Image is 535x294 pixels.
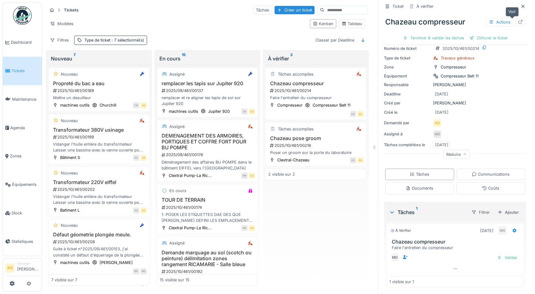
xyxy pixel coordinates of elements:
[61,222,78,228] div: Nouveau
[60,260,90,265] div: machines outils
[274,6,314,14] div: Créer un ticket
[61,170,78,176] div: Nouveau
[161,204,255,210] div: 2025/10/461/00174
[278,126,313,132] div: Tâches accomplies
[169,173,212,178] div: Clextral Pump-La Ric...
[384,55,430,61] div: Type de ticket
[341,21,362,27] div: Tableau
[384,100,526,106] div: [PERSON_NAME]
[51,246,147,258] div: Suite à ticket n°2025/09/461/00153, j'ai constaté un défaut d'équerrage de la plongée meule vis à...
[357,111,363,117] div: AG
[268,135,363,141] h3: Chazeau pose groom
[384,73,430,79] div: Équipement
[12,96,39,102] span: Maintenance
[140,155,147,161] div: AG
[389,279,414,285] div: 1 visible sur 1
[469,208,493,217] div: Filtrer
[169,225,212,231] div: Clextral Pump-La Ric...
[249,173,255,179] div: AG
[51,179,147,185] h3: Transformateur 220V eiffel
[140,207,147,213] div: AG
[384,46,430,51] div: Numéro de ticket
[169,240,185,246] div: Assigné
[241,225,247,231] div: PM
[350,111,356,117] div: AG
[392,245,521,251] div: Faire l'entretien du compresseur
[100,102,116,108] div: Churchill
[441,73,479,79] div: Compresseur Belt 11
[51,277,77,283] div: 7 visible sur 7
[3,227,42,256] a: Statistiques
[3,113,42,142] a: Agenda
[47,36,72,45] div: Filtres
[182,55,186,62] sup: 15
[268,150,363,156] div: Poser un groom sur la porte du laboratoire
[13,6,32,25] img: Badge_color-CXgf-gQk.svg
[160,277,189,283] div: 15 visible sur 15
[441,64,466,70] div: Compresseur
[278,71,313,77] div: Tâches accomplies
[486,18,513,27] div: Actions
[435,91,448,97] div: [DATE]
[390,253,399,262] div: MG
[11,68,39,74] span: Tickets
[482,185,499,191] div: Coûts
[12,182,39,187] span: Équipements
[160,212,255,223] div: 1: POSER LES ETIQUETTES DAE DES QUE [PERSON_NAME] DEFINI LES EMPLACEMENTS 2: POSER UNE AFFICHE "P...
[160,197,255,203] h3: TOUR DE TERRAIN
[384,120,430,126] div: Demandé par
[160,133,255,151] h3: DEMENAGEMENT DES ARMOIRES, PORTIQUES ET COFFRE FORT POUR BU POMPE
[159,55,256,62] div: En cours
[269,88,363,94] div: 2025/10/461/00214
[161,152,255,158] div: 2025/09/461/00176
[160,159,255,171] div: Déménagement des affaires BU POMPE dans le bâtiment EIFFEL vers l'[GEOGRAPHIC_DATA]
[290,55,292,62] sup: 2
[357,157,363,163] div: AG
[384,91,430,97] div: Deadline
[52,239,147,245] div: 2025/10/461/00208
[277,102,302,108] div: Compresseur
[74,55,76,62] sup: 7
[160,95,255,107] div: remplacer et re aligner les tapis de sol sur Jupiter 920
[52,186,147,192] div: 2025/10/461/00202
[160,250,255,268] h3: Demande marquage au sol (scotch ou peinture) délimitation zones rangement RICAMARIE - Salle bleue
[161,269,255,274] div: 2025/10/461/00192
[51,95,147,101] div: Mettre un desuilleur
[472,171,510,177] div: Communications
[110,38,144,42] span: : 7 sélectionné(s)
[506,7,519,16] div: Voir
[169,71,185,77] div: Assigné
[3,170,42,199] a: Équipements
[392,239,521,245] h3: Chazeau compresseur
[51,141,147,153] div: Vidanger l'huile entière du transformateur Laisser une bassine avec la vanne ouverte pour qu'il f...
[52,134,147,140] div: 2025/10/461/00199
[433,119,442,127] div: AG
[133,155,139,161] div: AG
[17,261,39,266] div: Manager
[11,239,39,244] span: Statistiques
[433,130,442,138] div: MG
[140,102,147,108] div: AG
[169,124,185,129] div: Assigné
[444,150,470,159] div: Réduire
[495,253,520,262] div: Valider
[383,14,528,30] div: Chazeau compresseur
[268,95,363,101] div: Faire l'entretien du compresseur
[11,210,39,216] span: Stock
[51,81,147,86] h3: Propreté du bac a eau
[133,102,139,108] div: YM
[241,108,247,115] div: SH
[417,3,434,9] div: À vérifier
[389,208,466,216] div: Tâches
[443,46,479,51] div: 2025/10/461/00214
[47,19,76,28] div: Modèles
[160,81,255,86] h3: remplacer les tapis sur Jupiter 920
[51,55,147,62] div: Nouveau
[435,142,448,148] div: [DATE]
[313,21,333,27] div: Kanban
[392,3,403,9] div: Ticket
[51,232,147,238] h3: Défaut géometrie plongée meule.
[480,228,493,234] div: [DATE]
[84,37,144,43] div: Type de ticket
[384,82,430,88] div: Responsable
